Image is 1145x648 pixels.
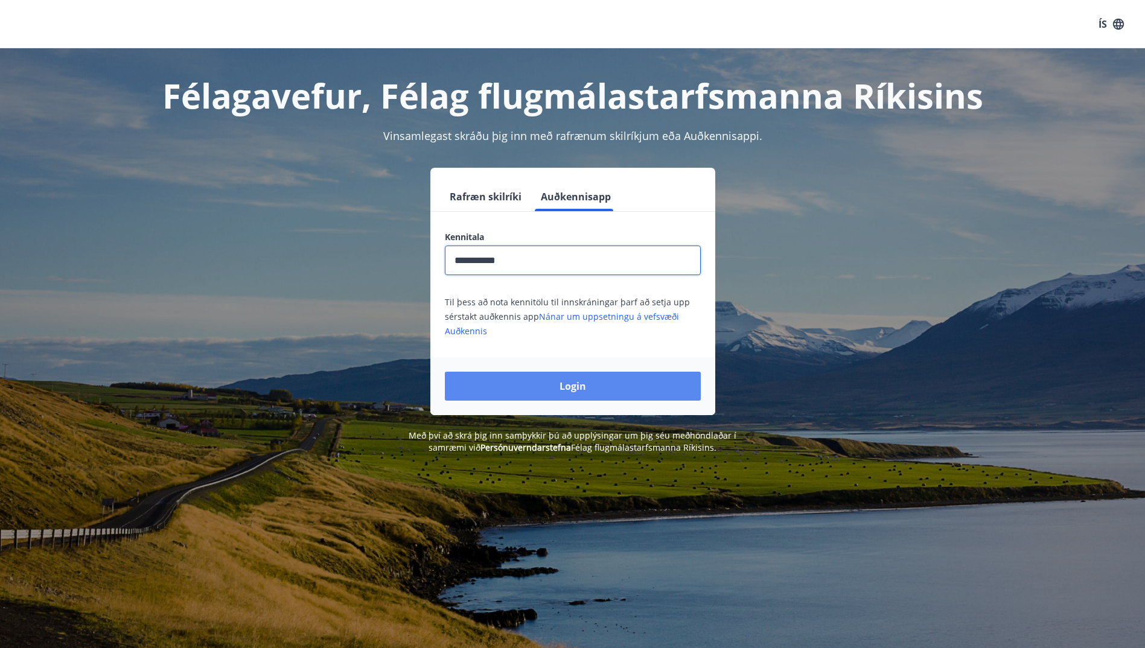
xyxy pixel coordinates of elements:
[536,182,616,211] button: Auðkennisapp
[480,442,571,453] a: Persónuverndarstefna
[153,72,993,118] h1: Félagavefur, Félag flugmálastarfsmanna Ríkisins
[409,430,736,453] span: Með því að skrá þig inn samþykkir þú að upplýsingar um þig séu meðhöndlaðar í samræmi við Félag f...
[1092,13,1131,35] button: ÍS
[445,182,526,211] button: Rafræn skilríki
[383,129,762,143] span: Vinsamlegast skráðu þig inn með rafrænum skilríkjum eða Auðkennisappi.
[445,231,701,243] label: Kennitala
[445,372,701,401] button: Login
[445,296,690,337] span: Til þess að nota kennitölu til innskráningar þarf að setja upp sérstakt auðkennis app
[445,311,679,337] a: Nánar um uppsetningu á vefsvæði Auðkennis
